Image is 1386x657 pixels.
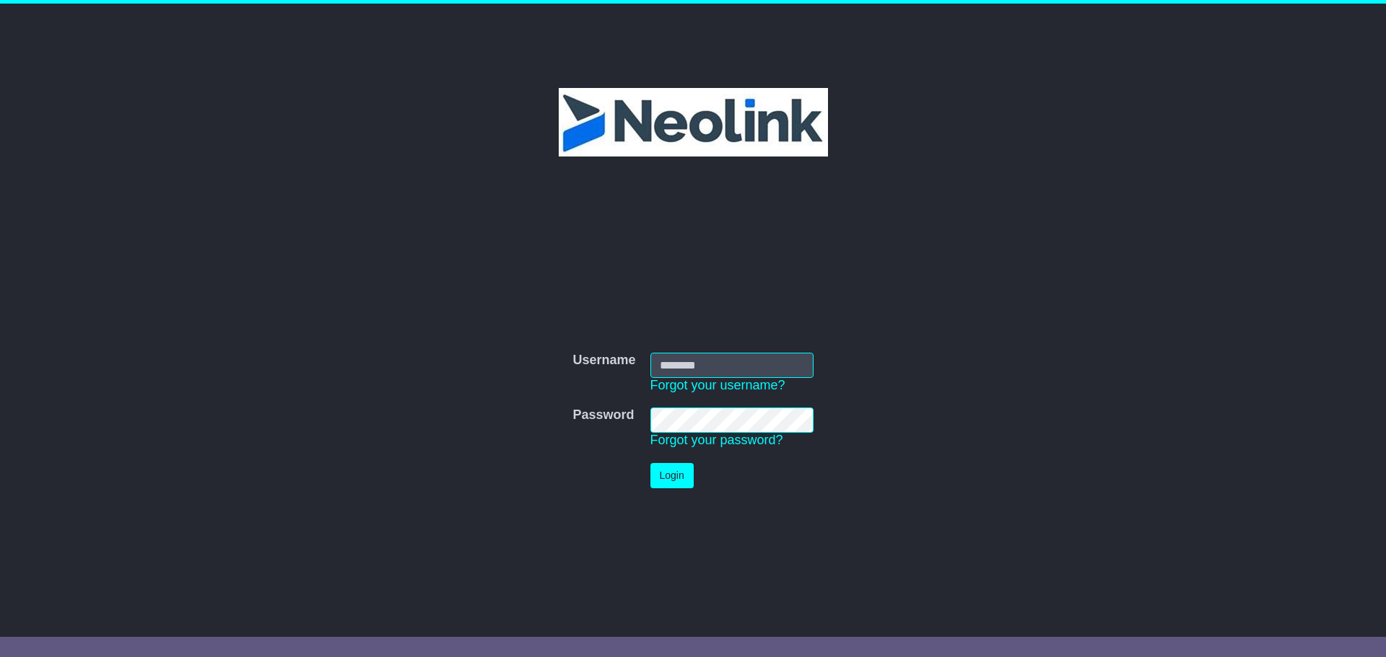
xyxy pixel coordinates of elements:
[572,353,635,369] label: Username
[572,407,634,423] label: Password
[650,433,783,447] a: Forgot your password?
[650,463,694,488] button: Login
[650,378,785,392] a: Forgot your username?
[559,88,828,156] img: Neolink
